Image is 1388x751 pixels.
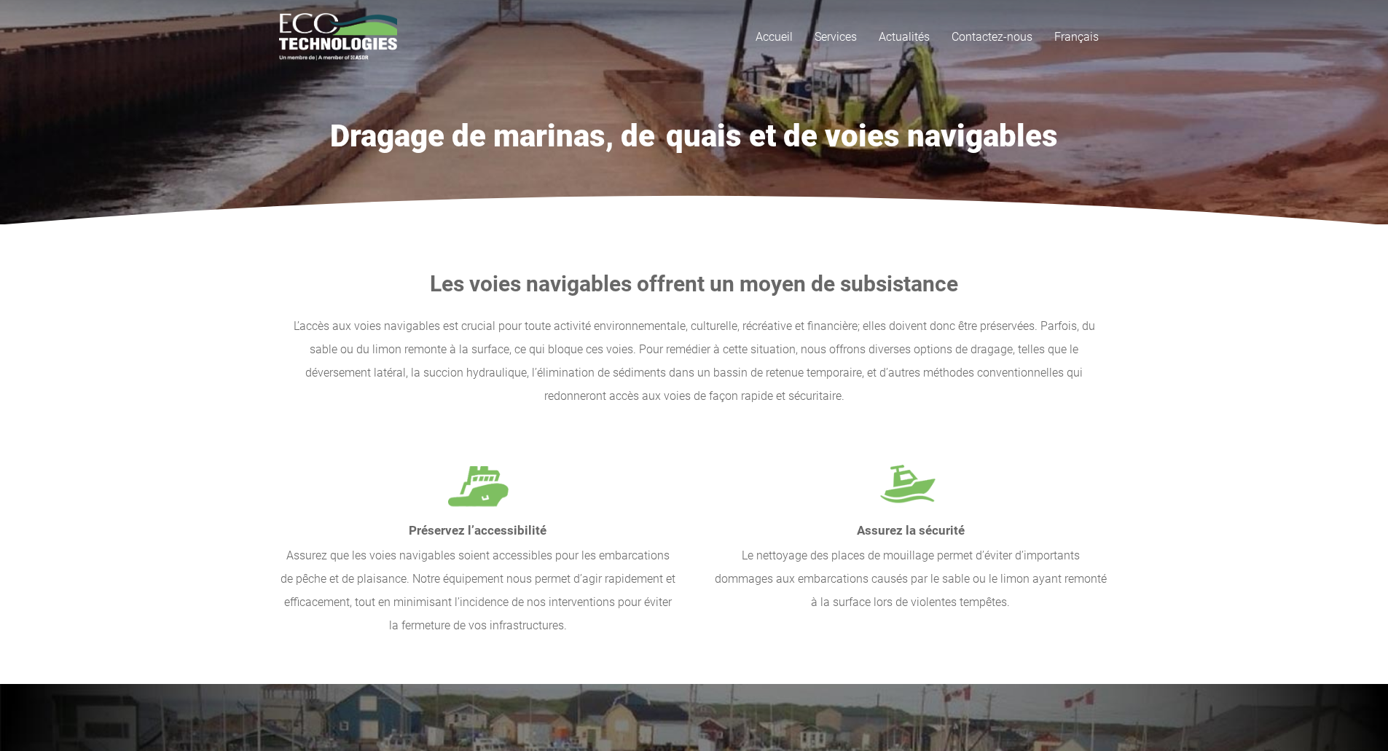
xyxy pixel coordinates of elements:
span: Accueil [756,30,793,44]
strong: Assurez la sécurité [857,523,965,538]
span: Services [815,30,857,44]
p: Assurez que les voies navigables soient accessibles pour les embarcations de pêche et de plaisanc... [279,544,677,637]
strong: Préservez l’accessibilité [409,523,546,538]
a: logo_EcoTech_ASDR_RGB [279,13,398,60]
span: Contactez-nous [952,30,1032,44]
span: Français [1054,30,1099,44]
p: L’accès aux voies navigables est crucial pour toute activité environnementale, culturelle, récréa... [279,315,1110,408]
h1: Dragage de marinas, de quais et de voies navigables [279,118,1110,154]
strong: Les voies navigables offrent un moyen de subsistance [430,271,958,296]
p: Le nettoyage des places de mouillage permet d’éviter d’importants dommages aux embarcations causé... [712,544,1110,614]
span: Actualités [879,30,930,44]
